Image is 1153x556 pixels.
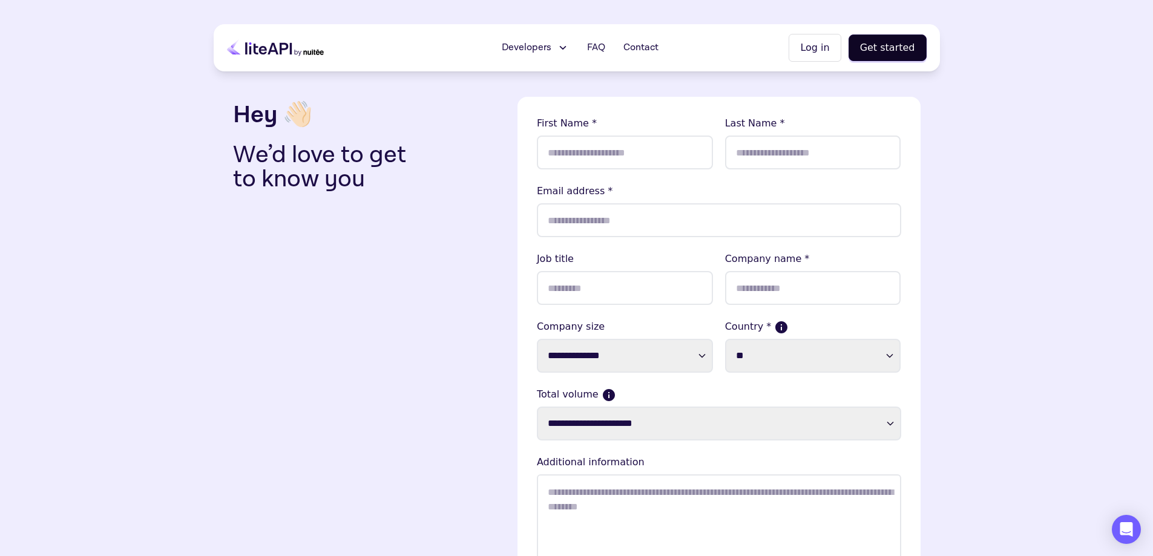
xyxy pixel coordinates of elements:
div: Open Intercom Messenger [1112,515,1141,544]
button: If more than one country, please select where the majority of your sales come from. [776,322,787,333]
span: FAQ [587,41,605,55]
span: Contact [623,41,659,55]
lable: Company name * [725,252,901,266]
button: Developers [494,36,576,60]
lable: Last Name * [725,116,901,131]
lable: Additional information [537,455,901,469]
a: Contact [616,36,666,60]
lable: First Name * [537,116,713,131]
button: Current monthly volume your business makes in USD [603,390,614,401]
button: Log in [789,34,841,62]
span: Developers [502,41,551,55]
label: Country * [725,319,901,334]
label: Company size [537,319,713,334]
a: FAQ [580,36,613,60]
p: We’d love to get to know you [233,143,425,191]
h3: Hey 👋🏻 [233,97,508,133]
lable: Job title [537,252,713,266]
label: Total volume [537,387,901,402]
lable: Email address * [537,184,901,198]
button: Get started [849,34,927,61]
